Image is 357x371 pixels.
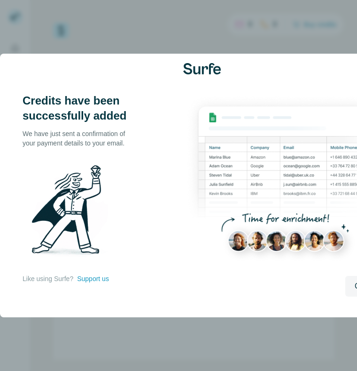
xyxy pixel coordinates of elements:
p: We have just sent a confirmation of your payment details to your email. [23,129,135,148]
h3: Credits have been successfully added [23,93,135,123]
p: Like using Surfe? [23,274,73,283]
button: Support us [77,274,109,283]
img: Surfe Logo [183,63,221,74]
img: Surfe Illustration - Man holding diamond [23,159,120,265]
